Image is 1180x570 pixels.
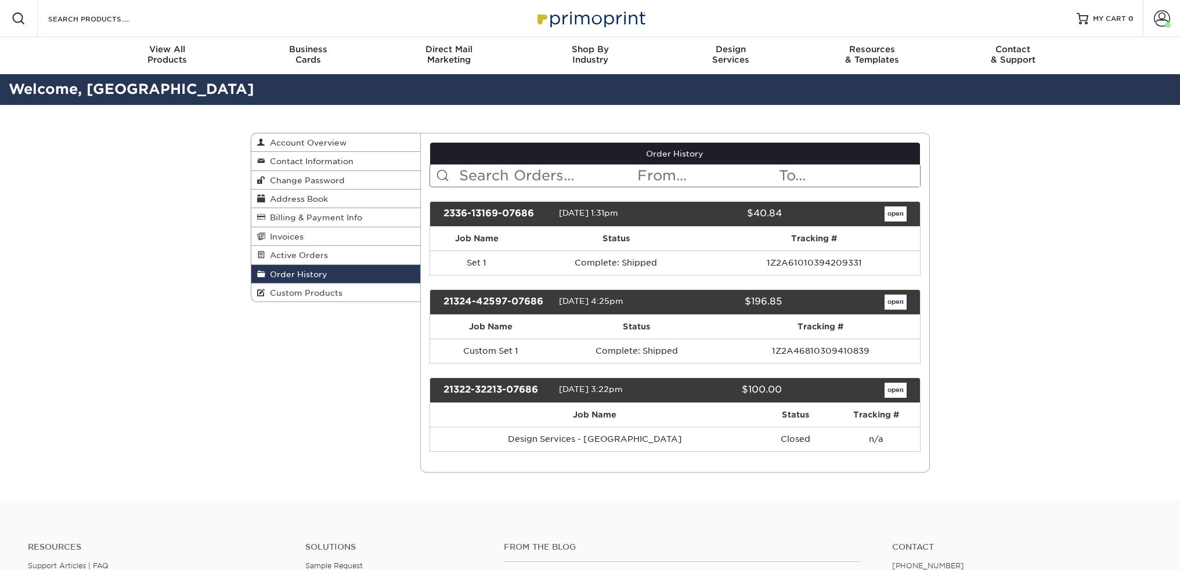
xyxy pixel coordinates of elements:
[532,6,648,31] img: Primoprint
[551,315,722,339] th: Status
[97,44,238,55] span: View All
[666,295,791,310] div: $196.85
[430,339,551,363] td: Custom Set 1
[251,171,421,190] a: Change Password
[709,227,919,250] th: Tracking #
[305,542,486,552] h4: Solutions
[430,227,523,250] th: Job Name
[430,427,759,451] td: Design Services - [GEOGRAPHIC_DATA]
[943,44,1084,55] span: Contact
[435,383,559,398] div: 21322-32213-07686
[430,250,523,275] td: Set 1
[265,270,327,279] span: Order History
[892,542,1152,552] a: Contact
[251,190,421,208] a: Address Book
[251,227,421,246] a: Invoices
[251,133,421,152] a: Account Overview
[3,535,99,566] iframe: Google Customer Reviews
[551,339,722,363] td: Complete: Shipped
[251,284,421,302] a: Custom Products
[519,37,661,74] a: Shop ByIndustry
[778,165,919,187] input: To...
[378,37,519,74] a: Direct MailMarketing
[237,44,378,65] div: Cards
[251,152,421,170] a: Contact Information
[519,44,661,65] div: Industry
[378,44,519,65] div: Marketing
[523,227,709,250] th: Status
[636,165,778,187] input: From...
[265,157,353,166] span: Contact Information
[709,250,919,275] td: 1Z2A61010394209331
[523,250,709,275] td: Complete: Shipped
[666,206,791,222] div: $40.84
[251,265,421,284] a: Order History
[885,295,907,310] a: open
[759,403,832,427] th: Status
[661,37,802,74] a: DesignServices
[265,213,362,222] span: Billing & Payment Info
[559,384,623,394] span: [DATE] 3:22pm
[802,44,943,55] span: Resources
[28,542,288,552] h4: Resources
[237,37,378,74] a: BusinessCards
[265,138,347,147] span: Account Overview
[802,44,943,65] div: & Templates
[661,44,802,55] span: Design
[721,315,919,339] th: Tracking #
[435,295,559,310] div: 21324-42597-07686
[943,44,1084,65] div: & Support
[265,288,342,297] span: Custom Products
[885,206,907,222] a: open
[832,427,920,451] td: n/a
[305,561,363,570] a: Sample Request
[661,44,802,65] div: Services
[559,208,618,217] span: [DATE] 1:31pm
[97,44,238,65] div: Products
[519,44,661,55] span: Shop By
[251,246,421,264] a: Active Orders
[559,296,623,306] span: [DATE] 4:25pm
[885,383,907,398] a: open
[802,37,943,74] a: Resources& Templates
[892,561,964,570] a: [PHONE_NUMBER]
[378,44,519,55] span: Direct Mail
[237,44,378,55] span: Business
[1128,14,1134,23] span: 0
[430,403,759,427] th: Job Name
[435,206,559,222] div: 2336-13169-07686
[666,383,791,398] div: $100.00
[265,194,328,204] span: Address Book
[721,339,919,363] td: 1Z2A46810309410839
[832,403,920,427] th: Tracking #
[97,37,238,74] a: View AllProducts
[265,250,328,260] span: Active Orders
[504,542,861,552] h4: From the Blog
[251,208,421,227] a: Billing & Payment Info
[265,232,304,241] span: Invoices
[943,37,1084,74] a: Contact& Support
[458,165,636,187] input: Search Orders...
[47,12,160,26] input: SEARCH PRODUCTS.....
[265,176,345,185] span: Change Password
[430,315,551,339] th: Job Name
[430,143,920,165] a: Order History
[1093,14,1126,24] span: MY CART
[759,427,832,451] td: Closed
